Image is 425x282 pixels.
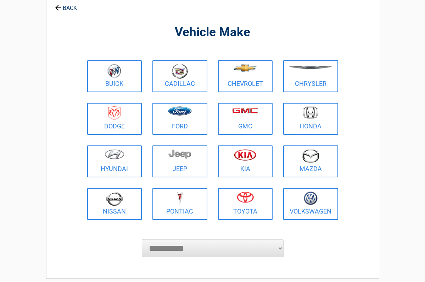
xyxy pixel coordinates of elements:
img: chrysler [289,66,332,70]
a: Toyota [218,188,273,220]
a: GMC [218,103,273,135]
a: Pontiac [152,188,207,220]
a: Volkswagen [283,188,338,220]
img: cadillac [172,64,188,79]
a: Honda [283,103,338,135]
img: jeep [168,149,191,159]
img: mazda [302,149,319,163]
a: Ford [152,103,207,135]
img: pontiac [176,192,183,205]
a: Chrysler [283,60,338,92]
img: dodge [108,106,121,120]
a: Kia [218,145,273,177]
a: Dodge [87,103,142,135]
img: hyundai [105,149,124,159]
a: Hyundai [87,145,142,177]
a: Chevrolet [218,60,273,92]
a: Cadillac [152,60,207,92]
img: buick [107,64,121,78]
img: kia [234,149,256,161]
img: nissan [106,192,123,206]
a: Buick [87,60,142,92]
img: gmc [232,107,258,114]
img: toyota [237,192,254,203]
a: Nissan [87,188,142,220]
a: Jeep [152,145,207,177]
a: Mazda [283,145,338,177]
img: ford [168,106,192,116]
h2: Vehicle Make [85,24,340,41]
img: volkswagen [304,192,318,205]
img: honda [303,106,318,119]
img: chevrolet [233,64,257,72]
